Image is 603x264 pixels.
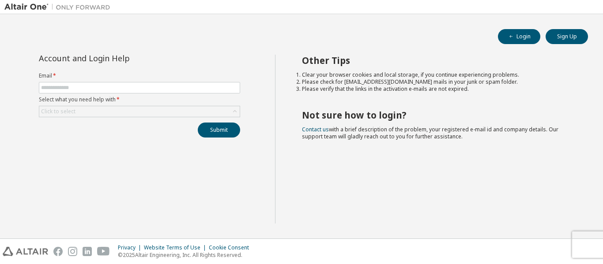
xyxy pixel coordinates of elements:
[198,123,240,138] button: Submit
[302,126,558,140] span: with a brief description of the problem, your registered e-mail id and company details. Our suppo...
[144,244,209,251] div: Website Terms of Use
[118,244,144,251] div: Privacy
[39,96,240,103] label: Select what you need help with
[39,55,200,62] div: Account and Login Help
[498,29,540,44] button: Login
[39,106,240,117] div: Click to select
[3,247,48,256] img: altair_logo.svg
[97,247,110,256] img: youtube.svg
[41,108,75,115] div: Click to select
[302,55,573,66] h2: Other Tips
[83,247,92,256] img: linkedin.svg
[39,72,240,79] label: Email
[53,247,63,256] img: facebook.svg
[4,3,115,11] img: Altair One
[302,109,573,121] h2: Not sure how to login?
[302,78,573,86] li: Please check for [EMAIL_ADDRESS][DOMAIN_NAME] mails in your junk or spam folder.
[302,126,329,133] a: Contact us
[68,247,77,256] img: instagram.svg
[302,86,573,93] li: Please verify that the links in the activation e-mails are not expired.
[302,71,573,78] li: Clear your browser cookies and local storage, if you continue experiencing problems.
[209,244,254,251] div: Cookie Consent
[546,29,588,44] button: Sign Up
[118,251,254,259] p: © 2025 Altair Engineering, Inc. All Rights Reserved.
